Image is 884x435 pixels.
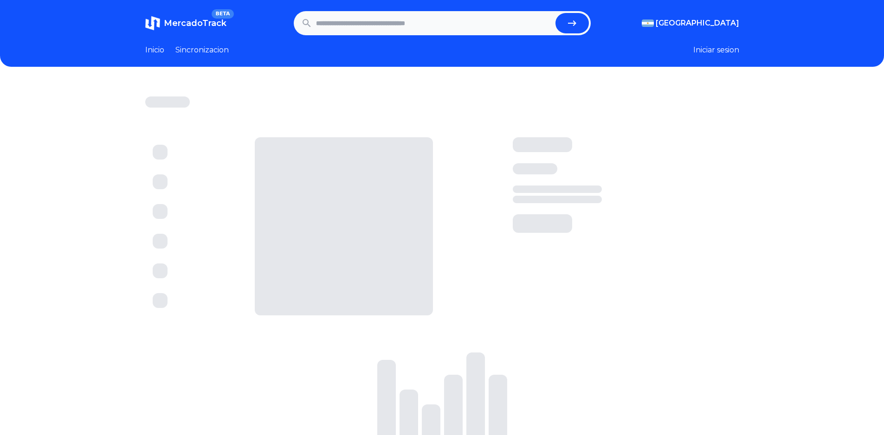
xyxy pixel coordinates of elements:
[693,45,739,56] button: Iniciar sesion
[145,16,160,31] img: MercadoTrack
[145,16,226,31] a: MercadoTrackBETA
[642,18,739,29] button: [GEOGRAPHIC_DATA]
[175,45,229,56] a: Sincronizacion
[212,9,233,19] span: BETA
[164,18,226,28] span: MercadoTrack
[145,45,164,56] a: Inicio
[642,19,654,27] img: Argentina
[656,18,739,29] span: [GEOGRAPHIC_DATA]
